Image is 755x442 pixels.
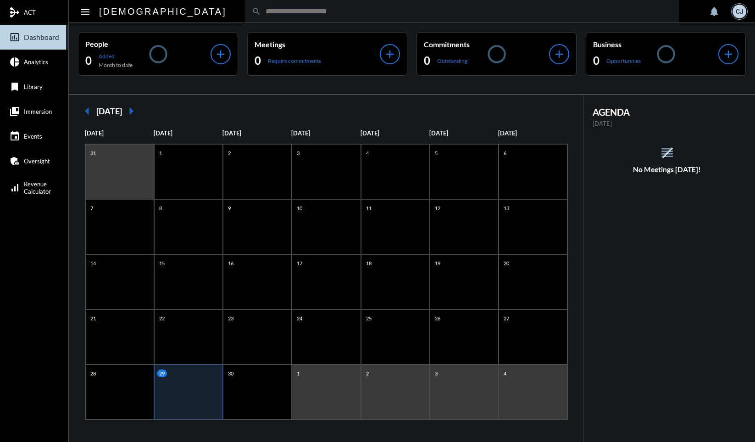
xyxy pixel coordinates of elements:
[429,129,498,137] p: [DATE]
[76,2,94,21] button: Toggle sidenav
[88,314,98,322] p: 21
[24,133,42,140] span: Events
[24,83,43,90] span: Library
[24,108,52,115] span: Immersion
[24,9,36,16] span: ACT
[501,204,511,212] p: 13
[364,259,374,267] p: 18
[226,259,236,267] p: 16
[157,259,167,267] p: 15
[433,204,443,212] p: 12
[222,129,291,137] p: [DATE]
[433,149,440,157] p: 5
[226,369,236,377] p: 30
[9,56,20,67] mat-icon: pie_chart
[383,48,396,61] mat-icon: add
[501,369,509,377] p: 4
[9,182,20,193] mat-icon: signal_cellular_alt
[99,4,227,19] h2: [DEMOGRAPHIC_DATA]
[88,369,98,377] p: 28
[157,204,164,212] p: 8
[24,180,51,195] span: Revenue Calculator
[9,7,20,18] mat-icon: mediation
[433,369,440,377] p: 3
[9,106,20,117] mat-icon: collections_bookmark
[255,53,261,68] h2: 0
[9,131,20,142] mat-icon: event
[660,145,675,160] mat-icon: reorder
[88,259,98,267] p: 14
[24,33,59,41] span: Dashboard
[501,149,509,157] p: 6
[9,81,20,92] mat-icon: bookmark
[709,6,720,17] mat-icon: notifications
[294,259,305,267] p: 17
[24,58,48,66] span: Analytics
[9,156,20,167] mat-icon: admin_panel_settings
[24,157,50,165] span: Oversight
[268,57,321,64] p: Require commitments
[80,6,91,17] mat-icon: Side nav toggle icon
[157,369,167,377] p: 29
[157,314,167,322] p: 22
[252,7,261,16] mat-icon: search
[88,204,95,212] p: 7
[294,369,302,377] p: 1
[583,165,750,173] h5: No Meetings [DATE]!
[154,129,222,137] p: [DATE]
[96,106,122,116] h2: [DATE]
[501,259,511,267] p: 20
[9,32,20,43] mat-icon: insert_chart_outlined
[226,149,233,157] p: 2
[255,40,380,49] p: Meetings
[294,204,305,212] p: 10
[433,259,443,267] p: 19
[291,129,360,137] p: [DATE]
[122,102,140,120] mat-icon: arrow_right
[294,149,302,157] p: 3
[294,314,305,322] p: 24
[226,204,233,212] p: 9
[157,149,164,157] p: 1
[85,129,154,137] p: [DATE]
[593,106,741,117] h2: AGENDA
[498,129,567,137] p: [DATE]
[733,5,746,18] div: CJ
[364,369,371,377] p: 2
[433,314,443,322] p: 26
[226,314,236,322] p: 23
[593,120,741,127] p: [DATE]
[88,149,98,157] p: 31
[364,204,374,212] p: 11
[361,129,429,137] p: [DATE]
[364,149,371,157] p: 4
[78,102,96,120] mat-icon: arrow_left
[501,314,511,322] p: 27
[364,314,374,322] p: 25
